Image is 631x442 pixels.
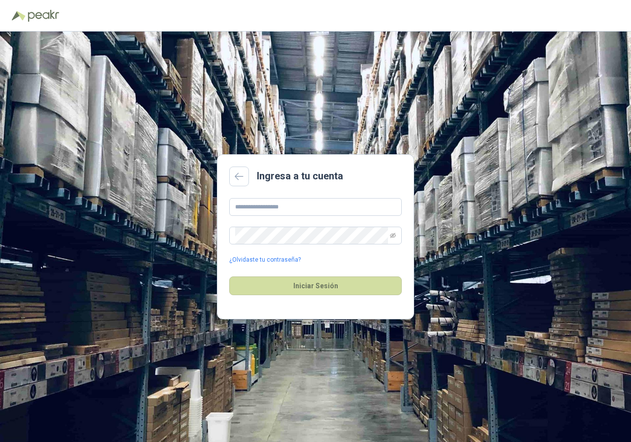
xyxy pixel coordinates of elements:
[229,276,402,295] button: Iniciar Sesión
[257,169,343,184] h2: Ingresa a tu cuenta
[12,11,26,21] img: Logo
[229,255,301,265] a: ¿Olvidaste tu contraseña?
[28,10,59,22] img: Peakr
[390,233,396,238] span: eye-invisible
